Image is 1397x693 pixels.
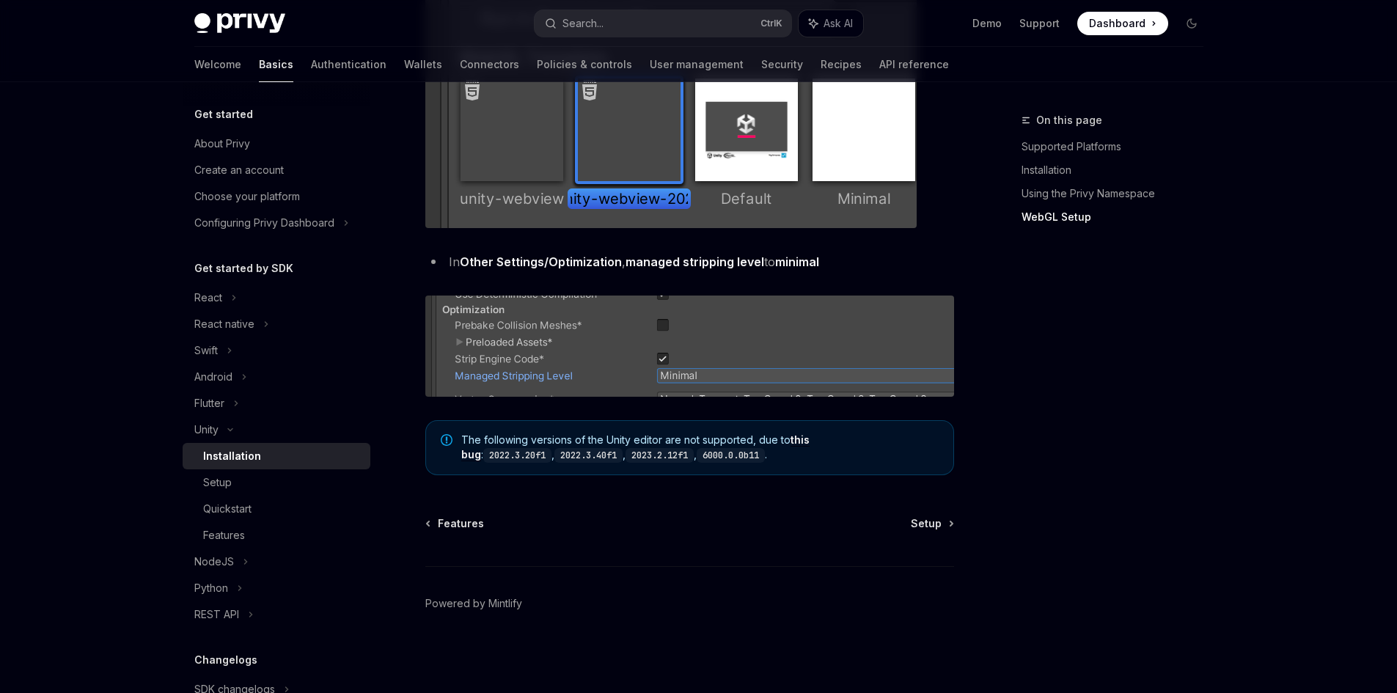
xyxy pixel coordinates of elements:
[183,131,370,157] a: About Privy
[1089,16,1145,31] span: Dashboard
[438,516,484,531] span: Features
[775,254,819,269] strong: minimal
[460,47,519,82] a: Connectors
[194,161,284,179] div: Create an account
[1019,16,1060,31] a: Support
[203,527,245,544] div: Features
[1036,111,1102,129] span: On this page
[461,433,939,463] span: The following versions of the Unity editor are not supported, due to : , , , .
[194,260,293,277] h5: Get started by SDK
[425,596,522,611] a: Powered by Mintlify
[554,448,623,463] code: 2022.3.40f1
[194,342,218,359] div: Swift
[194,214,334,232] div: Configuring Privy Dashboard
[194,651,257,669] h5: Changelogs
[194,606,239,623] div: REST API
[972,16,1002,31] a: Demo
[427,516,484,531] a: Features
[460,254,622,269] strong: Other Settings/Optimization
[203,500,252,518] div: Quickstart
[761,47,803,82] a: Security
[194,368,232,386] div: Android
[697,448,765,463] code: 6000.0.0b11
[1022,158,1215,182] a: Installation
[194,106,253,123] h5: Get started
[911,516,953,531] a: Setup
[562,15,604,32] div: Search...
[311,47,386,82] a: Authentication
[1022,205,1215,229] a: WebGL Setup
[879,47,949,82] a: API reference
[203,447,261,465] div: Installation
[203,474,232,491] div: Setup
[441,434,452,446] svg: Note
[183,183,370,210] a: Choose your platform
[404,47,442,82] a: Wallets
[194,289,222,307] div: React
[461,433,810,461] a: this bug
[760,18,782,29] span: Ctrl K
[535,10,791,37] button: Search...CtrlK
[824,16,853,31] span: Ask AI
[425,296,954,397] img: webview-stripping-settings
[1022,182,1215,205] a: Using the Privy Namespace
[626,254,764,269] strong: managed stripping level
[194,553,234,571] div: NodeJS
[194,421,219,439] div: Unity
[183,496,370,522] a: Quickstart
[650,47,744,82] a: User management
[194,579,228,597] div: Python
[911,516,942,531] span: Setup
[194,47,241,82] a: Welcome
[1180,12,1203,35] button: Toggle dark mode
[537,47,632,82] a: Policies & controls
[1022,135,1215,158] a: Supported Platforms
[1077,12,1168,35] a: Dashboard
[183,157,370,183] a: Create an account
[626,448,694,463] code: 2023.2.12f1
[799,10,863,37] button: Ask AI
[194,315,254,333] div: React native
[483,448,551,463] code: 2022.3.20f1
[194,13,285,34] img: dark logo
[194,188,300,205] div: Choose your platform
[425,252,954,272] li: In , to
[194,135,250,153] div: About Privy
[259,47,293,82] a: Basics
[183,469,370,496] a: Setup
[183,443,370,469] a: Installation
[194,395,224,412] div: Flutter
[183,522,370,549] a: Features
[821,47,862,82] a: Recipes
